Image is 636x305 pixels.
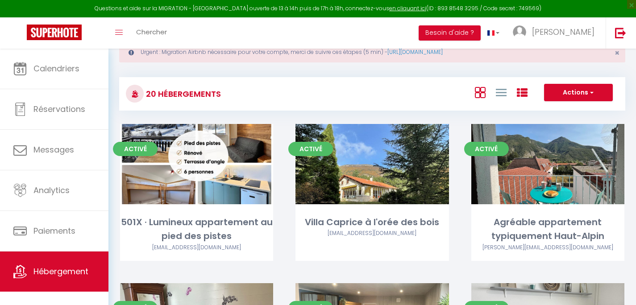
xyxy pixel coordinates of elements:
[615,27,626,38] img: logout
[475,85,486,99] a: Vue en Box
[471,243,624,252] div: Airbnb
[544,84,613,102] button: Actions
[345,155,399,173] a: Editer
[129,17,174,49] a: Chercher
[471,215,624,243] div: Agréable appartement typiquement Haut-Alpin
[113,142,158,156] span: Activé
[517,85,528,99] a: Vue par Groupe
[387,48,443,56] a: [URL][DOMAIN_NAME]
[120,215,273,243] div: 501X · Lumineux appartement au pied des pistes
[464,142,509,156] span: Activé
[119,42,625,62] div: Urgent : Migration Airbnb nécessaire pour votre compte, merci de suivre ces étapes (5 min) -
[521,155,574,173] a: Editer
[389,4,426,12] a: en cliquant ici
[419,25,481,41] button: Besoin d'aide ?
[615,49,619,57] button: Close
[295,215,449,229] div: Villa Caprice à l'orée des bois
[120,243,273,252] div: Airbnb
[532,26,594,37] span: [PERSON_NAME]
[513,25,526,39] img: ...
[496,85,507,99] a: Vue en Liste
[506,17,606,49] a: ... [PERSON_NAME]
[288,142,333,156] span: Activé
[144,84,221,104] h3: 20 Hébergements
[33,103,85,115] span: Réservations
[33,266,88,277] span: Hébergement
[27,25,82,40] img: Super Booking
[295,229,449,238] div: Airbnb
[33,225,75,236] span: Paiements
[33,185,70,196] span: Analytics
[33,63,79,74] span: Calendriers
[136,27,167,37] span: Chercher
[615,47,619,58] span: ×
[33,144,74,155] span: Messages
[170,155,224,173] a: Editer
